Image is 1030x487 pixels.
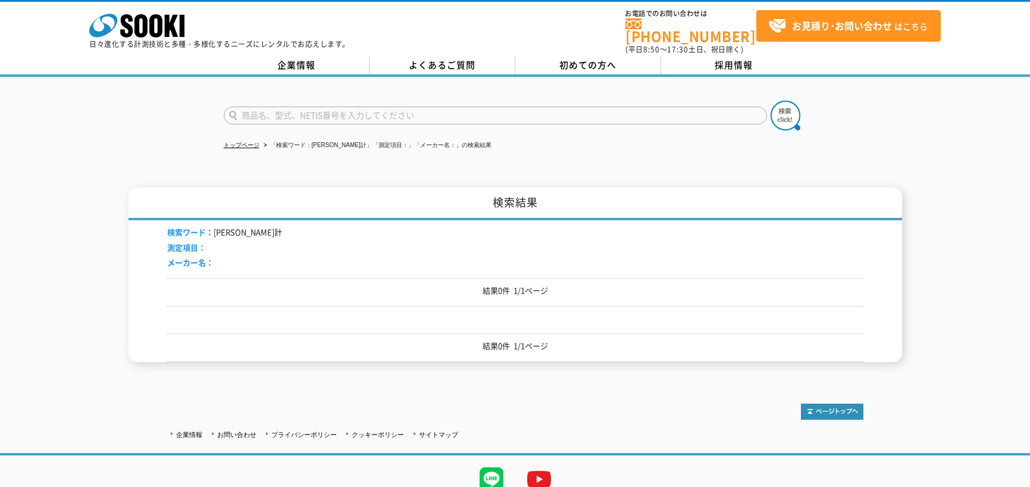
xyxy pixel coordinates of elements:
a: プライバシーポリシー [271,431,337,438]
p: 日々進化する計測技術と多種・多様化するニーズにレンタルでお応えします。 [89,40,350,48]
a: お見積り･お問い合わせはこちら [756,10,941,42]
img: btn_search.png [771,101,800,130]
span: 測定項目： [167,242,206,253]
a: よくあるご質問 [370,57,515,74]
span: 検索ワード： [167,226,214,238]
span: 17:30 [667,44,688,55]
a: 企業情報 [176,431,202,438]
span: お電話でのお問い合わせは [625,10,756,17]
span: メーカー名： [167,257,214,268]
span: 初めての方へ [559,58,616,71]
img: トップページへ [801,404,863,420]
a: [PHONE_NUMBER] [625,18,756,43]
strong: お見積り･お問い合わせ [792,18,892,33]
a: 採用情報 [661,57,807,74]
a: サイトマップ [419,431,458,438]
li: [PERSON_NAME]計 [167,226,282,239]
span: (平日 ～ 土日、祝日除く) [625,44,743,55]
h1: 検索結果 [129,188,902,220]
li: 「検索ワード：[PERSON_NAME]計」「測定項目：」「メーカー名：」の検索結果 [261,139,491,152]
a: トップページ [224,142,259,148]
a: クッキーポリシー [352,431,404,438]
p: 結果0件 1/1ページ [167,340,863,352]
a: 企業情報 [224,57,370,74]
span: はこちら [768,17,928,35]
span: 8:50 [643,44,660,55]
a: 初めての方へ [515,57,661,74]
p: 結果0件 1/1ページ [167,285,863,297]
input: 商品名、型式、NETIS番号を入力してください [224,107,767,124]
a: お問い合わせ [217,431,256,438]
